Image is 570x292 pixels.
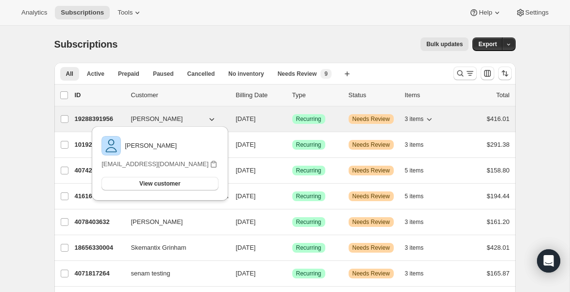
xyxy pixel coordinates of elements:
button: 5 items [405,189,435,203]
span: Active [87,70,104,78]
span: Export [478,40,497,48]
span: Recurring [296,218,321,226]
button: 3 items [405,267,435,280]
p: [PERSON_NAME] [125,141,177,151]
button: Settings [510,6,554,19]
div: 10192453908[PERSON_NAME][DATE]SuccessRecurringWarningNeeds Review3 items$291.38 [75,138,510,152]
button: Subscriptions [55,6,110,19]
span: No inventory [228,70,264,78]
span: [DATE] [236,115,256,122]
span: Tools [117,9,133,17]
button: 5 items [405,164,435,177]
span: 5 items [405,167,424,174]
button: 3 items [405,138,435,152]
span: Paused [153,70,174,78]
span: Recurring [296,141,321,149]
p: 4078403632 [75,217,123,227]
div: 4161601584[PERSON_NAME] [PERSON_NAME][DATE]SuccessRecurringWarningNeeds Review5 items$194.44 [75,189,510,203]
span: All [66,70,73,78]
span: Needs Review [352,167,390,174]
span: Recurring [296,115,321,123]
p: Billing Date [236,90,285,100]
button: Bulk updates [420,37,469,51]
button: 3 items [405,215,435,229]
span: 5 items [405,192,424,200]
img: variant image [101,136,121,155]
span: Subscriptions [54,39,118,50]
span: $291.38 [487,141,510,148]
p: Status [349,90,397,100]
span: $165.87 [487,270,510,277]
span: $428.01 [487,244,510,251]
span: Help [479,9,492,17]
span: 3 items [405,141,424,149]
button: Create new view [339,67,355,81]
button: View customer [101,177,218,190]
button: [PERSON_NAME] [125,111,222,127]
span: Needs Review [352,192,390,200]
span: senam testing [131,269,170,278]
p: Customer [131,90,228,100]
div: 19288391956[PERSON_NAME][DATE]SuccessRecurringWarningNeeds Review3 items$416.01 [75,112,510,126]
span: Recurring [296,270,321,277]
span: Cancelled [187,70,215,78]
button: 3 items [405,112,435,126]
span: [DATE] [236,141,256,148]
span: $416.01 [487,115,510,122]
p: ID [75,90,123,100]
button: Analytics [16,6,53,19]
span: Needs Review [352,270,390,277]
span: Analytics [21,9,47,17]
span: 3 items [405,244,424,252]
p: 18656330004 [75,243,123,253]
div: 4074209328S Testing[DATE]SuccessRecurringWarningNeeds Review5 items$158.80 [75,164,510,177]
div: Type [292,90,341,100]
button: senam testing [125,266,222,281]
div: IDCustomerBilling DateTypeStatusItemsTotal [75,90,510,100]
span: Needs Review [352,218,390,226]
button: Skemantix Grinham [125,240,222,256]
span: [DATE] [236,218,256,225]
p: Total [496,90,509,100]
p: [EMAIL_ADDRESS][DOMAIN_NAME] [101,159,208,169]
span: Needs Review [352,244,390,252]
div: Items [405,90,453,100]
div: Open Intercom Messenger [537,249,560,273]
span: Needs Review [352,115,390,123]
span: $158.80 [487,167,510,174]
p: 19288391956 [75,114,123,124]
button: Customize table column order and visibility [481,67,494,80]
button: Help [463,6,507,19]
span: Skemantix Grinham [131,243,186,253]
button: 3 items [405,241,435,255]
p: 4161601584 [75,191,123,201]
span: [DATE] [236,192,256,200]
span: Needs Review [352,141,390,149]
div: 18656330004Skemantix Grinham[DATE]SuccessRecurringWarningNeeds Review3 items$428.01 [75,241,510,255]
span: 9 [324,70,328,78]
button: Export [472,37,503,51]
span: Recurring [296,167,321,174]
span: Prepaid [118,70,139,78]
p: 4071817264 [75,269,123,278]
button: Tools [112,6,148,19]
div: 4071817264senam testing[DATE]SuccessRecurringWarningNeeds Review3 items$165.87 [75,267,510,280]
span: [DATE] [236,167,256,174]
span: 3 items [405,115,424,123]
span: Needs Review [278,70,317,78]
span: $161.20 [487,218,510,225]
span: 3 items [405,270,424,277]
span: Recurring [296,244,321,252]
p: 4074209328 [75,166,123,175]
span: [DATE] [236,270,256,277]
span: [PERSON_NAME] [131,217,183,227]
span: [PERSON_NAME] [131,114,183,124]
button: [PERSON_NAME] [125,214,222,230]
span: Recurring [296,192,321,200]
span: [DATE] [236,244,256,251]
span: Bulk updates [426,40,463,48]
span: Subscriptions [61,9,104,17]
p: 10192453908 [75,140,123,150]
div: 4078403632[PERSON_NAME][DATE]SuccessRecurringWarningNeeds Review3 items$161.20 [75,215,510,229]
button: Sort the results [498,67,512,80]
